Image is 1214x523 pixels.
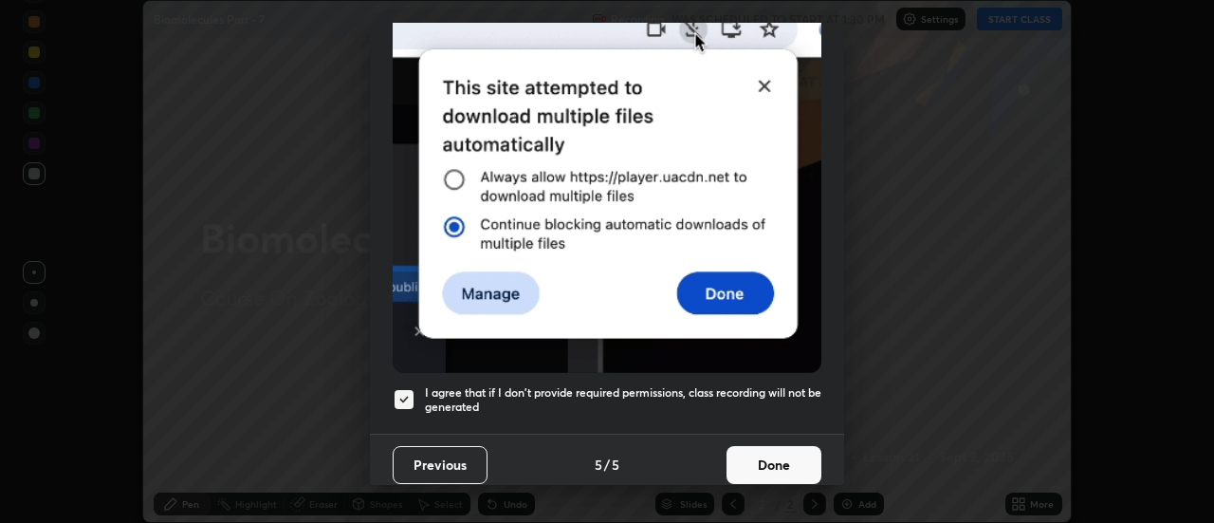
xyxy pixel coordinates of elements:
button: Done [727,446,821,484]
button: Previous [393,446,487,484]
h4: 5 [595,455,602,475]
h4: 5 [612,455,619,475]
h5: I agree that if I don't provide required permissions, class recording will not be generated [425,385,821,415]
h4: / [604,455,610,475]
